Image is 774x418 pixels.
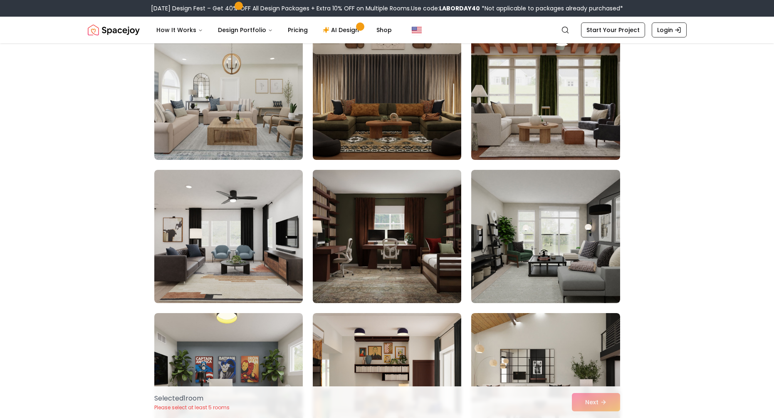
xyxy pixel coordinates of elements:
button: Design Portfolio [211,22,279,38]
button: How It Works [150,22,210,38]
img: Room room-60 [471,170,620,303]
img: Room room-57 [471,27,620,160]
p: Selected 1 room [154,393,230,403]
img: Room room-58 [154,170,303,303]
a: Start Your Project [581,22,645,37]
img: United States [412,25,422,35]
a: AI Design [316,22,368,38]
nav: Global [88,17,687,43]
img: Room room-59 [309,167,465,306]
a: Login [652,22,687,37]
b: LABORDAY40 [439,4,480,12]
span: Use code: [411,4,480,12]
img: Room room-56 [313,27,461,160]
a: Pricing [281,22,314,38]
a: Shop [370,22,398,38]
p: Please select at least 5 rooms [154,404,230,411]
nav: Main [150,22,398,38]
span: *Not applicable to packages already purchased* [480,4,623,12]
img: Room room-55 [154,27,303,160]
a: Spacejoy [88,22,140,38]
img: Spacejoy Logo [88,22,140,38]
div: [DATE] Design Fest – Get 40% OFF All Design Packages + Extra 10% OFF on Multiple Rooms. [151,4,623,12]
